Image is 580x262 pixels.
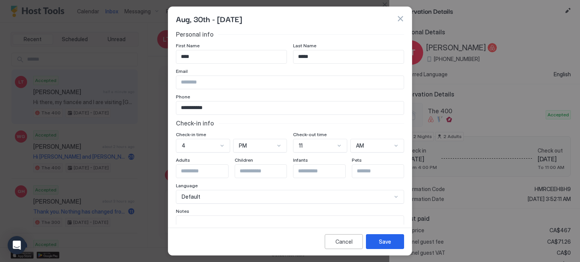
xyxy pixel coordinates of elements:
span: Pets [352,157,362,163]
div: Save [379,238,391,246]
span: Infants [293,157,308,163]
input: Input Field [176,76,404,89]
span: Check-in info [176,119,214,127]
span: Email [176,68,188,74]
div: Open Intercom Messenger [8,236,26,254]
span: Adults [176,157,190,163]
input: Input Field [293,165,356,178]
span: 4 [182,142,185,149]
input: Input Field [235,165,298,178]
span: Phone [176,94,190,100]
span: Check-in time [176,132,206,137]
span: Notes [176,208,189,214]
input: Input Field [176,50,287,63]
span: Language [176,183,198,188]
span: AM [356,142,364,149]
div: Cancel [335,238,353,246]
input: Input Field [293,50,404,63]
span: Check-out time [293,132,327,137]
span: First Name [176,43,200,48]
span: 11 [299,142,303,149]
input: Input Field [176,165,239,178]
span: Last Name [293,43,316,48]
span: Default [182,193,200,200]
button: Save [366,234,404,249]
span: PM [239,142,247,149]
textarea: Input Field [176,216,404,253]
span: Children [235,157,253,163]
span: Aug, 30th - [DATE] [176,13,242,24]
span: Personal info [176,31,214,38]
input: Input Field [176,101,404,114]
button: Cancel [325,234,363,249]
input: Input Field [352,165,415,178]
